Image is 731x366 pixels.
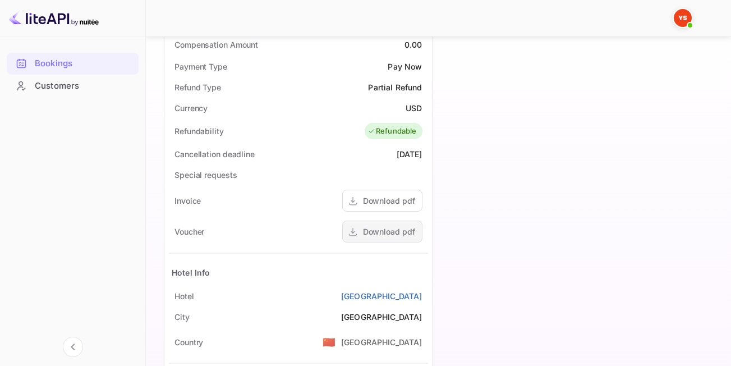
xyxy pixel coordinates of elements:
div: Customers [35,80,133,93]
div: Bookings [35,57,133,70]
a: Bookings [7,53,139,74]
div: Hotel [174,290,194,302]
div: Special requests [174,169,237,181]
div: USD [406,102,422,114]
a: Customers [7,75,139,96]
div: Compensation Amount [174,39,258,51]
div: Download pdf [363,195,415,207]
div: [GEOGRAPHIC_DATA] [341,336,422,348]
div: Hotel Info [172,267,210,278]
div: Voucher [174,226,204,237]
div: Refundability [174,125,224,137]
div: Cancellation deadline [174,148,255,160]
div: Customers [7,75,139,97]
div: Download pdf [363,226,415,237]
button: Collapse navigation [63,337,83,357]
div: Payment Type [174,61,227,72]
div: Pay Now [388,61,422,72]
div: Refund Type [174,81,221,93]
div: Invoice [174,195,201,207]
div: [GEOGRAPHIC_DATA] [341,311,422,323]
div: City [174,311,190,323]
div: 0.00 [404,39,422,51]
a: [GEOGRAPHIC_DATA] [341,290,422,302]
div: Country [174,336,203,348]
span: United States [323,332,335,352]
div: Currency [174,102,208,114]
div: [DATE] [397,148,422,160]
div: Bookings [7,53,139,75]
div: Partial Refund [368,81,422,93]
div: Refundable [367,126,417,137]
img: Yandex Support [674,9,692,27]
img: LiteAPI logo [9,9,99,27]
